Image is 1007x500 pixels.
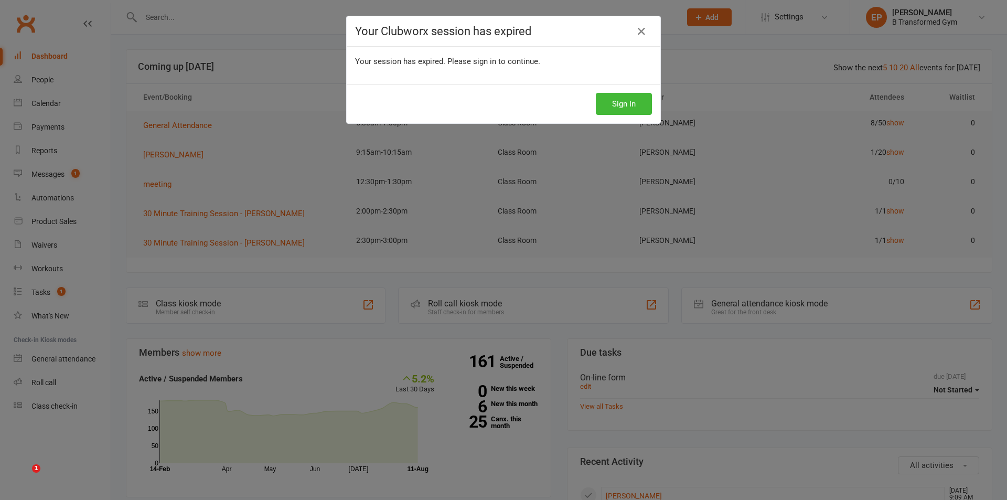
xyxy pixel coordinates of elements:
[596,93,652,115] button: Sign In
[355,57,540,66] span: Your session has expired. Please sign in to continue.
[633,23,650,40] a: Close
[32,464,40,473] span: 1
[10,464,36,490] iframe: Intercom live chat
[355,25,652,38] h4: Your Clubworx session has expired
